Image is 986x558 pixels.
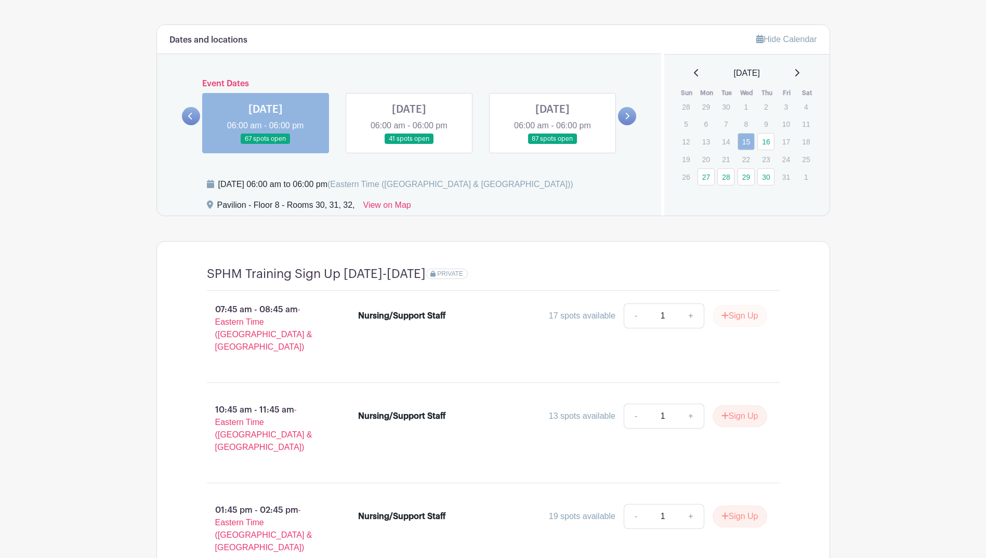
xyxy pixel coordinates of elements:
[678,404,704,429] a: +
[734,67,760,79] span: [DATE]
[169,35,247,45] h6: Dates and locations
[698,134,715,150] p: 13
[190,299,342,357] p: 07:45 am - 08:45 am
[358,410,446,422] div: Nursing/Support Staff
[677,134,694,150] p: 12
[678,504,704,529] a: +
[215,405,312,451] span: - Eastern Time ([GEOGRAPHIC_DATA] & [GEOGRAPHIC_DATA])
[777,88,797,98] th: Fri
[358,510,446,523] div: Nursing/Support Staff
[217,199,355,216] div: Pavilion - Floor 8 - Rooms 30, 31, 32,
[218,178,573,191] div: [DATE] 06:00 am to 06:00 pm
[778,151,795,167] p: 24
[713,405,767,427] button: Sign Up
[717,134,734,150] p: 14
[677,169,694,185] p: 26
[717,99,734,115] p: 30
[757,88,777,98] th: Thu
[738,99,755,115] p: 1
[738,116,755,132] p: 8
[677,151,694,167] p: 19
[698,116,715,132] p: 6
[549,310,615,322] div: 17 spots available
[797,169,814,185] p: 1
[778,169,795,185] p: 31
[677,99,694,115] p: 28
[437,270,463,277] span: PRIVATE
[697,88,717,98] th: Mon
[677,116,694,132] p: 5
[778,99,795,115] p: 3
[327,180,573,189] span: (Eastern Time ([GEOGRAPHIC_DATA] & [GEOGRAPHIC_DATA]))
[358,310,446,322] div: Nursing/Support Staff
[757,99,774,115] p: 2
[738,133,755,150] a: 15
[678,303,704,328] a: +
[797,88,817,98] th: Sat
[738,168,755,185] a: 29
[738,151,755,167] p: 22
[797,99,814,115] p: 4
[363,199,411,216] a: View on Map
[717,88,737,98] th: Tue
[757,168,774,185] a: 30
[713,506,767,527] button: Sign Up
[797,116,814,132] p: 11
[756,35,817,44] a: Hide Calendar
[713,305,767,327] button: Sign Up
[624,303,648,328] a: -
[797,134,814,150] p: 18
[215,305,312,351] span: - Eastern Time ([GEOGRAPHIC_DATA] & [GEOGRAPHIC_DATA])
[778,116,795,132] p: 10
[797,151,814,167] p: 25
[190,500,342,558] p: 01:45 pm - 02:45 pm
[698,168,715,185] a: 27
[717,168,734,185] a: 28
[549,510,615,523] div: 19 spots available
[549,410,615,422] div: 13 spots available
[624,504,648,529] a: -
[698,151,715,167] p: 20
[717,116,734,132] p: 7
[190,400,342,458] p: 10:45 am - 11:45 am
[778,134,795,150] p: 17
[757,151,774,167] p: 23
[207,267,426,282] h4: SPHM Training Sign Up [DATE]-[DATE]
[737,88,757,98] th: Wed
[200,79,619,89] h6: Event Dates
[698,99,715,115] p: 29
[624,404,648,429] a: -
[757,133,774,150] a: 16
[717,151,734,167] p: 21
[215,506,312,552] span: - Eastern Time ([GEOGRAPHIC_DATA] & [GEOGRAPHIC_DATA])
[757,116,774,132] p: 9
[677,88,697,98] th: Sun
